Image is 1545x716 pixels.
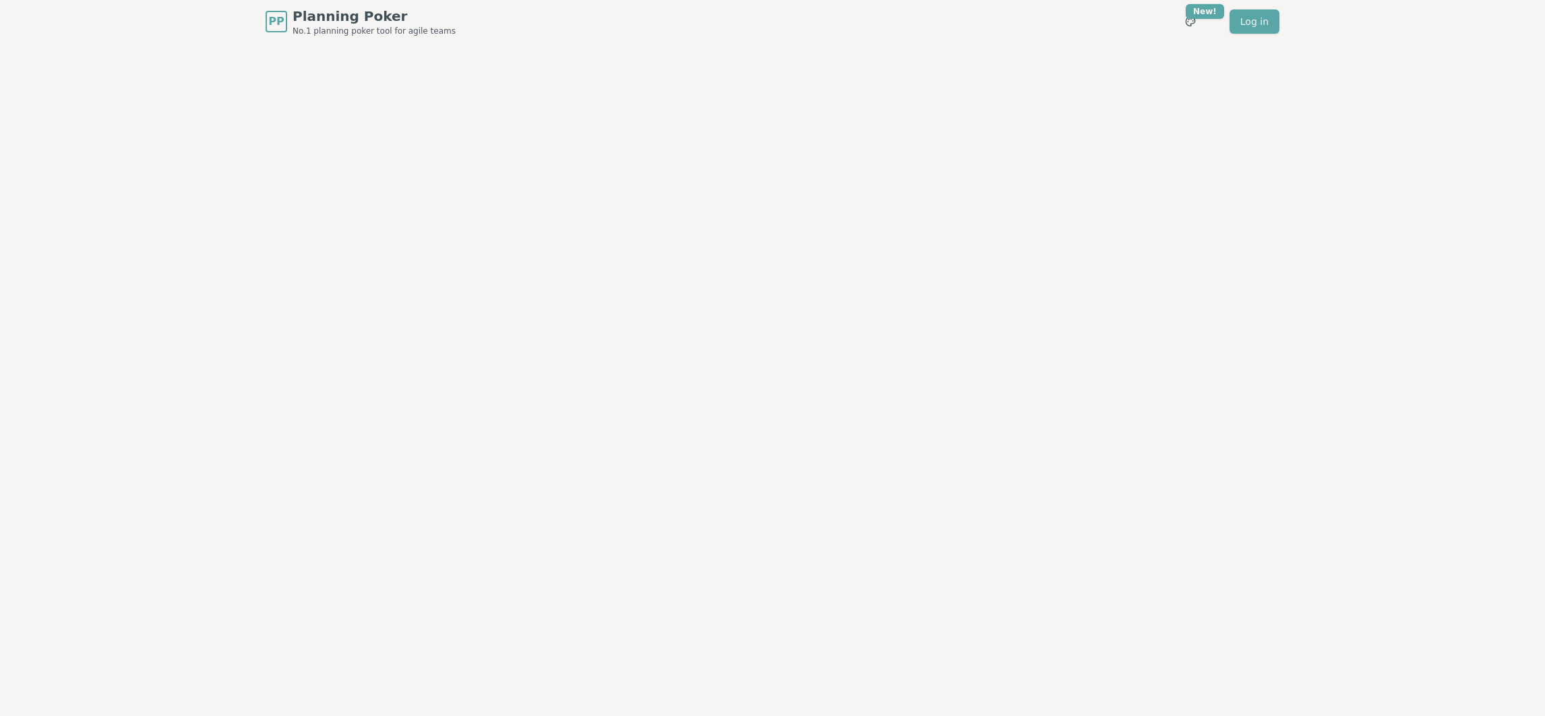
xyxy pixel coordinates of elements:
button: New! [1178,9,1203,34]
span: Planning Poker [293,7,456,26]
span: PP [268,13,284,30]
a: Log in [1230,9,1279,34]
span: No.1 planning poker tool for agile teams [293,26,456,36]
div: New! [1186,4,1224,19]
a: PPPlanning PokerNo.1 planning poker tool for agile teams [266,7,456,36]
